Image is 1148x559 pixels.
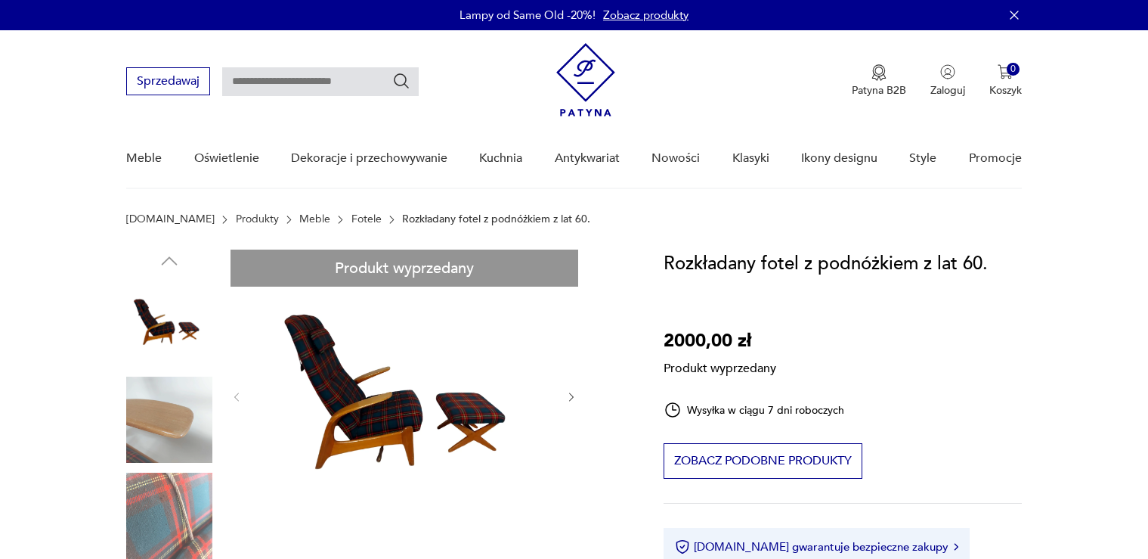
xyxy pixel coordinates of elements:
button: Zaloguj [930,64,965,98]
img: Ikona strzałki w prawo [954,543,958,551]
h1: Rozkładany fotel z podnóżkiem z lat 60. [664,250,988,278]
a: Kuchnia [479,129,522,188]
button: Zobacz podobne produkty [664,443,862,479]
img: Patyna - sklep z meblami i dekoracjami vintage [556,43,615,116]
div: Wysyłka w ciągu 7 dni roboczych [664,401,845,419]
a: Sprzedawaj [126,77,210,88]
button: Patyna B2B [852,64,906,98]
p: Lampy od Same Old -20%! [460,8,596,23]
button: Szukaj [392,72,410,90]
p: Produkt wyprzedany [664,356,776,377]
button: [DOMAIN_NAME] gwarantuje bezpieczne zakupy [675,539,958,554]
a: Meble [299,213,330,225]
a: Ikona medaluPatyna B2B [852,64,906,98]
button: 0Koszyk [989,64,1022,98]
img: Ikona certyfikatu [675,539,690,554]
a: Klasyki [732,129,769,188]
a: Antykwariat [555,129,620,188]
a: Fotele [351,213,382,225]
a: Meble [126,129,162,188]
div: 0 [1007,63,1020,76]
img: Ikona koszyka [998,64,1013,79]
p: 2000,00 zł [664,327,776,356]
img: Ikona medalu [871,64,887,81]
p: Zaloguj [930,83,965,98]
a: Produkty [236,213,279,225]
p: Koszyk [989,83,1022,98]
a: Style [909,129,936,188]
a: Nowości [651,129,700,188]
a: Oświetlenie [194,129,259,188]
a: Dekoracje i przechowywanie [291,129,447,188]
img: Ikonka użytkownika [940,64,955,79]
a: [DOMAIN_NAME] [126,213,215,225]
a: Promocje [969,129,1022,188]
p: Rozkładany fotel z podnóżkiem z lat 60. [402,213,590,225]
p: Patyna B2B [852,83,906,98]
button: Sprzedawaj [126,67,210,95]
a: Ikony designu [801,129,877,188]
a: Zobacz produkty [603,8,688,23]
